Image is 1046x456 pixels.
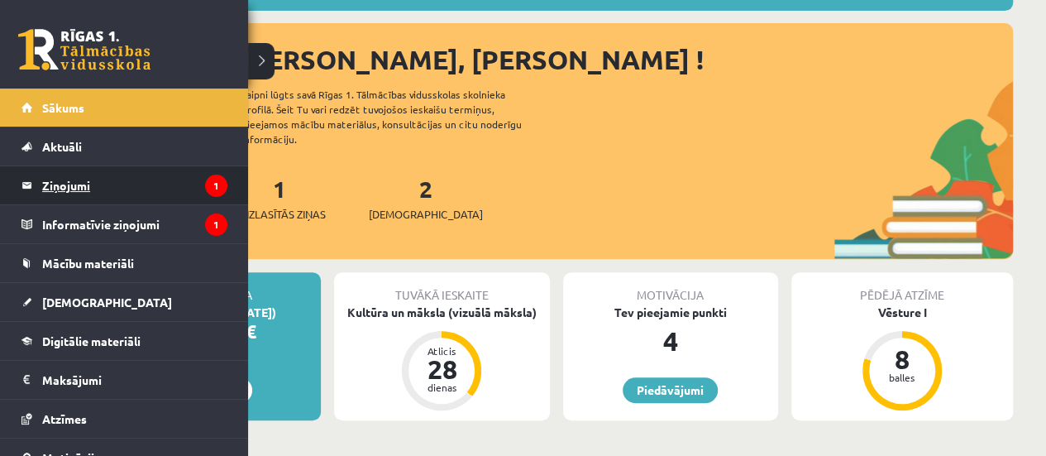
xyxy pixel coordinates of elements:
[369,174,483,223] a: 2[DEMOGRAPHIC_DATA]
[42,100,84,115] span: Sākums
[21,322,227,360] a: Digitālie materiāli
[417,346,466,356] div: Atlicis
[791,272,1013,304] div: Pēdējā atzīme
[877,346,927,372] div: 8
[240,40,1013,79] div: [PERSON_NAME], [PERSON_NAME] !
[42,334,141,348] span: Digitālie materiāli
[563,304,778,321] div: Tev pieejamie punkti
[563,272,778,304] div: Motivācija
[563,321,778,361] div: 4
[334,304,549,321] div: Kultūra un māksla (vizuālā māksla)
[623,377,718,403] a: Piedāvājumi
[42,205,227,243] legend: Informatīvie ziņojumi
[21,361,227,399] a: Maksājumi
[334,304,549,413] a: Kultūra un māksla (vizuālā māksla) Atlicis 28 dienas
[21,127,227,166] a: Aktuāli
[21,205,227,243] a: Informatīvie ziņojumi1
[42,166,227,204] legend: Ziņojumi
[205,214,227,236] i: 1
[877,372,927,382] div: balles
[241,87,551,146] div: Laipni lūgts savā Rīgas 1. Tālmācības vidusskolas skolnieka profilā. Šeit Tu vari redzēt tuvojošo...
[21,89,227,127] a: Sākums
[334,272,549,304] div: Tuvākā ieskaite
[18,29,150,70] a: Rīgas 1. Tālmācības vidusskola
[791,304,1013,413] a: Vēsture I 8 balles
[246,319,256,343] span: €
[233,206,326,223] span: Neizlasītās ziņas
[21,283,227,321] a: [DEMOGRAPHIC_DATA]
[417,356,466,382] div: 28
[21,244,227,282] a: Mācību materiāli
[233,174,326,223] a: 1Neizlasītās ziņas
[369,206,483,223] span: [DEMOGRAPHIC_DATA]
[42,295,172,310] span: [DEMOGRAPHIC_DATA]
[21,166,227,204] a: Ziņojumi1
[791,304,1013,321] div: Vēsture I
[205,175,227,197] i: 1
[42,411,87,426] span: Atzīmes
[42,139,82,154] span: Aktuāli
[417,382,466,392] div: dienas
[42,361,227,399] legend: Maksājumi
[21,400,227,438] a: Atzīmes
[42,256,134,271] span: Mācību materiāli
